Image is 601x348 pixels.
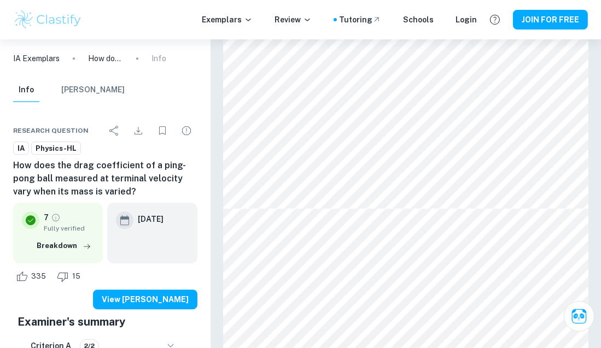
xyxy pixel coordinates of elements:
a: IA [13,141,29,155]
button: Ask Clai [564,301,594,332]
span: Research question [13,126,89,135]
p: How does the drag coefficient of a ping-pong ball measured at terminal velocity vary when its mas... [88,52,123,64]
a: Grade fully verified [51,213,61,222]
div: Like [13,268,52,285]
div: Bookmark [151,120,173,141]
div: Report issue [176,120,197,141]
span: 335 [25,271,52,282]
a: Tutoring [339,14,381,26]
button: Breakdown [34,238,94,254]
a: Login [456,14,477,26]
div: Dislike [54,268,86,285]
span: Physics-HL [32,143,80,154]
p: Exemplars [202,14,253,26]
button: [PERSON_NAME] [61,78,125,102]
h5: Examiner's summary [17,314,193,330]
button: Info [13,78,39,102]
button: JOIN FOR FREE [513,10,588,30]
p: Info [151,52,166,64]
p: Review [275,14,312,26]
span: IA [14,143,28,154]
span: Fully verified [44,223,94,233]
button: View [PERSON_NAME] [93,290,197,309]
button: Help and Feedback [486,10,504,29]
img: Clastify logo [13,9,83,31]
p: 7 [44,211,49,223]
div: Download [127,120,149,141]
h6: How does the drag coefficient of a ping-pong ball measured at terminal velocity vary when its mas... [13,159,197,198]
span: 15 [66,271,86,282]
h6: [DATE] [138,213,164,225]
a: IA Exemplars [13,52,60,64]
a: Physics-HL [31,141,81,155]
a: Schools [403,14,434,26]
div: Share [103,120,125,141]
